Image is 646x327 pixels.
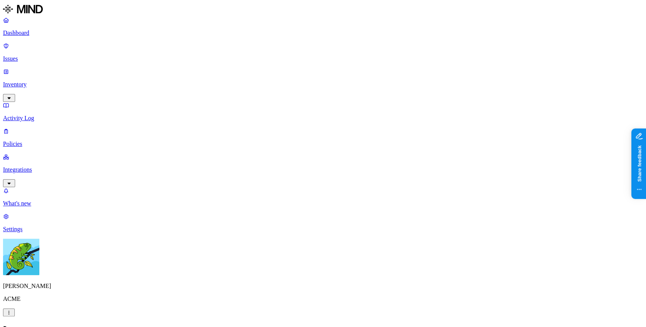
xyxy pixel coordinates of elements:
img: Yuval Meshorer [3,239,39,275]
p: What's new [3,200,643,207]
p: Activity Log [3,115,643,122]
p: Issues [3,55,643,62]
img: MIND [3,3,43,15]
p: ACME [3,296,643,302]
p: Policies [3,141,643,147]
p: Settings [3,226,643,233]
p: Integrations [3,166,643,173]
p: Dashboard [3,30,643,36]
p: Inventory [3,81,643,88]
